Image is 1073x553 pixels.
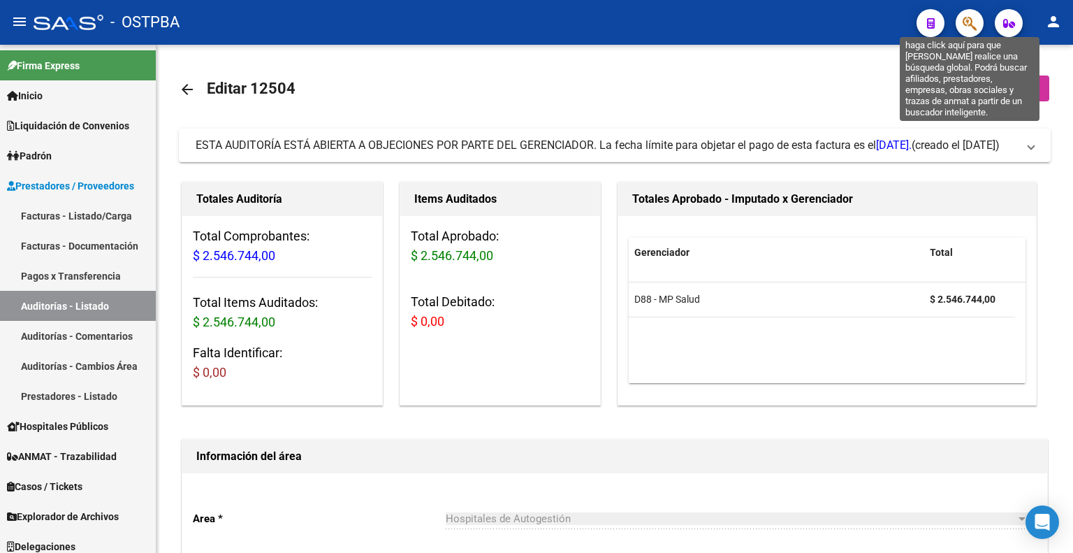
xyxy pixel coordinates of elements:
[193,227,372,266] h3: Total Comprobantes:
[7,509,119,524] span: Explorador de Archivos
[11,13,28,30] mat-icon: menu
[876,138,912,152] span: [DATE].
[193,293,372,332] h3: Total Items Auditados:
[7,419,108,434] span: Hospitales Públicos
[632,188,1022,210] h1: Totales Aprobado - Imputado x Gerenciador
[927,79,944,96] mat-icon: cloud_download
[414,188,586,210] h1: Items Auditados
[1045,13,1062,30] mat-icon: person
[930,247,953,258] span: Total
[634,294,700,305] span: D88 - MP Salud
[411,227,590,266] h3: Total Aprobado:
[193,511,446,526] p: Area *
[629,238,924,268] datatable-header-cell: Gerenciador
[7,88,43,103] span: Inicio
[196,445,1033,468] h1: Información del área
[193,343,372,382] h3: Falta Identificar:
[7,148,52,164] span: Padrón
[7,479,82,494] span: Casos / Tickets
[7,449,117,464] span: ANMAT - Trazabilidad
[930,294,995,305] strong: $ 2.546.744,00
[207,80,295,97] span: Editar 12504
[7,118,129,134] span: Liquidación de Convenios
[924,238,1015,268] datatable-header-cell: Total
[196,138,912,152] span: ESTA AUDITORÍA ESTÁ ABIERTA A OBJECIONES POR PARTE DEL GERENCIADOR. La fecha límite para objetar ...
[411,248,493,263] span: $ 2.546.744,00
[196,188,368,210] h1: Totales Auditoría
[446,512,571,525] span: Hospitales de Autogestión
[912,138,1000,153] span: (creado el [DATE])
[411,292,590,331] h3: Total Debitado:
[193,248,275,263] span: $ 2.546.744,00
[179,81,196,98] mat-icon: arrow_back
[110,7,180,38] span: - OSTPBA
[7,178,134,194] span: Prestadores / Proveedores
[634,247,689,258] span: Gerenciador
[944,82,1038,95] span: Generar informe
[411,314,444,329] span: $ 0,00
[193,365,226,380] span: $ 0,00
[179,129,1051,162] mat-expansion-panel-header: ESTA AUDITORÍA ESTÁ ABIERTA A OBJECIONES POR PARTE DEL GERENCIADOR. La fecha límite para objetar ...
[1025,505,1059,539] div: Open Intercom Messenger
[7,58,80,73] span: Firma Express
[193,315,275,329] span: $ 2.546.744,00
[916,76,1049,101] button: Generar informe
